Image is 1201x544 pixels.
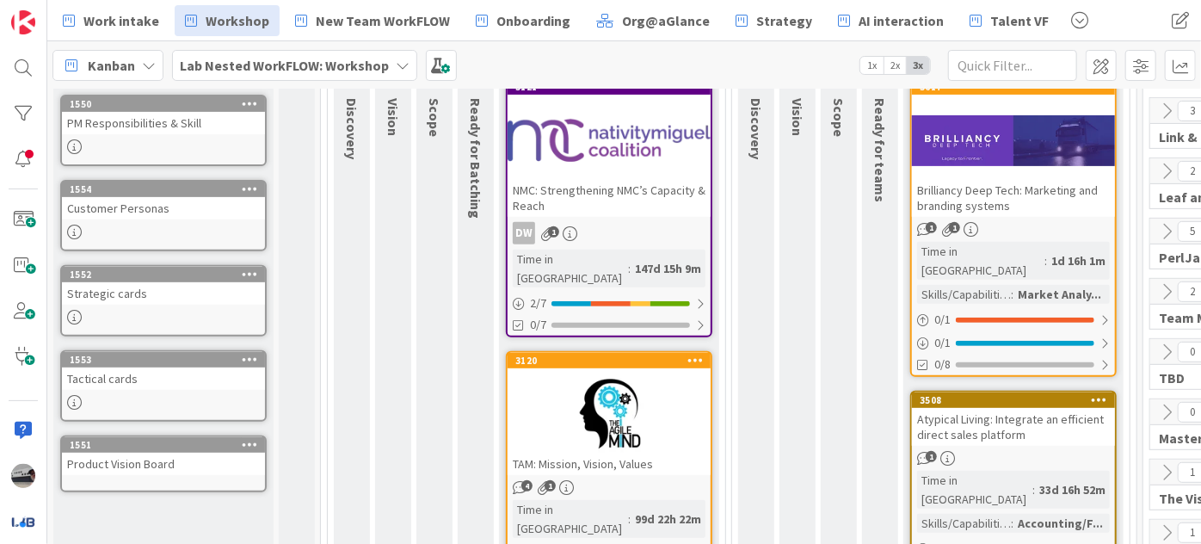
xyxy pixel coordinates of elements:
[725,5,822,36] a: Strategy
[70,269,265,281] div: 1552
[83,10,159,31] span: Work intake
[859,10,944,31] span: AI interaction
[496,10,570,31] span: Onboarding
[920,394,1115,406] div: 3508
[884,57,907,74] span: 2x
[1047,251,1110,270] div: 1d 16h 1m
[917,285,1011,304] div: Skills/Capabilities
[175,5,280,36] a: Workshop
[631,510,705,529] div: 99d 22h 22m
[1011,514,1013,533] span: :
[756,10,812,31] span: Strategy
[508,353,711,475] div: 3120TAM: Mission, Vision, Values
[467,98,484,219] span: Ready for Batching
[385,98,402,136] span: Vision
[62,197,265,219] div: Customer Personas
[1035,480,1110,499] div: 33d 16h 52m
[508,353,711,368] div: 3120
[426,98,443,137] span: Scope
[62,267,265,305] div: 1552Strategic cards
[11,464,35,488] img: jB
[465,5,581,36] a: Onboarding
[515,355,711,367] div: 3120
[917,471,1032,509] div: Time in [GEOGRAPHIC_DATA]
[748,98,765,159] span: Discovery
[622,10,710,31] span: Org@aGlance
[62,182,265,219] div: 1554Customer Personas
[513,500,628,538] div: Time in [GEOGRAPHIC_DATA]
[912,179,1115,217] div: Brilliancy Deep Tech: Marketing and branding systems
[62,282,265,305] div: Strategic cards
[934,355,951,374] span: 0/8
[912,393,1115,408] div: 3508
[88,55,135,76] span: Kanban
[70,439,265,451] div: 1551
[52,5,169,36] a: Work intake
[545,480,556,491] span: 1
[959,5,1059,36] a: Talent VF
[530,294,546,312] span: 2 / 7
[508,79,711,217] div: 3121NMC: Strengthening NMC’s Capacity & Reach
[62,96,265,134] div: 1550PM Responsibilities & Skill
[948,50,1077,81] input: Quick Filter...
[180,57,389,74] b: Lab Nested WorkFLOW: Workshop
[62,112,265,134] div: PM Responsibilities & Skill
[1032,480,1035,499] span: :
[586,5,720,36] a: Org@aGlance
[912,393,1115,446] div: 3508Atypical Living: Integrate an efficient direct sales platform
[508,222,711,244] div: DW
[860,57,884,74] span: 1x
[62,368,265,390] div: Tactical cards
[70,354,265,366] div: 1553
[513,250,628,287] div: Time in [GEOGRAPHIC_DATA]
[912,332,1115,354] div: 0/1
[343,98,360,159] span: Discovery
[285,5,460,36] a: New Team WorkFLOW
[62,453,265,475] div: Product Vision Board
[513,222,535,244] div: DW
[1044,251,1047,270] span: :
[206,10,269,31] span: Workshop
[907,57,930,74] span: 3x
[11,510,35,534] img: avatar
[917,242,1044,280] div: Time in [GEOGRAPHIC_DATA]
[11,10,35,34] img: Visit kanbanzone.com
[62,352,265,390] div: 1553Tactical cards
[508,453,711,475] div: TAM: Mission, Vision, Values
[548,226,559,238] span: 1
[789,98,806,136] span: Vision
[1013,514,1107,533] div: Accounting/F...
[521,480,533,491] span: 4
[62,182,265,197] div: 1554
[631,259,705,278] div: 147d 15h 9m
[62,352,265,368] div: 1553
[934,334,951,352] span: 0 / 1
[949,222,960,233] span: 1
[934,311,951,329] span: 0 / 1
[990,10,1049,31] span: Talent VF
[912,79,1115,217] div: 3617Brilliancy Deep Tech: Marketing and branding systems
[508,293,711,314] div: 2/7
[70,98,265,110] div: 1550
[912,408,1115,446] div: Atypical Living: Integrate an efficient direct sales platform
[917,514,1011,533] div: Skills/Capabilities
[1013,285,1106,304] div: Market Analy...
[316,10,450,31] span: New Team WorkFLOW
[70,183,265,195] div: 1554
[62,437,265,453] div: 1551
[628,510,631,529] span: :
[62,267,265,282] div: 1552
[830,98,847,137] span: Scope
[62,437,265,475] div: 1551Product Vision Board
[62,96,265,112] div: 1550
[912,309,1115,331] div: 0/1
[1011,285,1013,304] span: :
[828,5,954,36] a: AI interaction
[530,316,546,334] span: 0/7
[508,179,711,217] div: NMC: Strengthening NMC’s Capacity & Reach
[926,451,937,462] span: 1
[871,98,889,202] span: Ready for teams
[926,222,937,233] span: 1
[628,259,631,278] span: :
